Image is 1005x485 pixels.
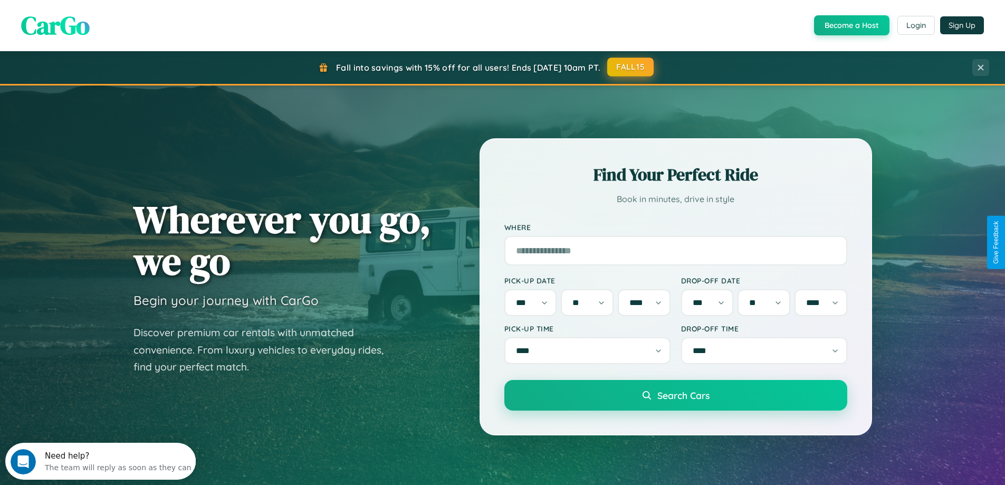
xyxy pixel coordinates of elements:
[814,15,889,35] button: Become a Host
[133,292,319,308] h3: Begin your journey with CarGo
[504,223,847,232] label: Where
[11,449,36,474] iframe: Intercom live chat
[4,4,196,33] div: Open Intercom Messenger
[40,17,186,28] div: The team will reply as soon as they can
[21,8,90,43] span: CarGo
[681,276,847,285] label: Drop-off Date
[504,163,847,186] h2: Find Your Perfect Ride
[504,192,847,207] p: Book in minutes, drive in style
[133,324,397,376] p: Discover premium car rentals with unmatched convenience. From luxury vehicles to everyday rides, ...
[504,324,671,333] label: Pick-up Time
[336,62,600,73] span: Fall into savings with 15% off for all users! Ends [DATE] 10am PT.
[607,58,654,77] button: FALL15
[992,221,1000,264] div: Give Feedback
[504,276,671,285] label: Pick-up Date
[40,9,186,17] div: Need help?
[897,16,935,35] button: Login
[133,198,431,282] h1: Wherever you go, we go
[5,443,196,480] iframe: Intercom live chat discovery launcher
[940,16,984,34] button: Sign Up
[657,389,710,401] span: Search Cars
[681,324,847,333] label: Drop-off Time
[504,380,847,411] button: Search Cars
